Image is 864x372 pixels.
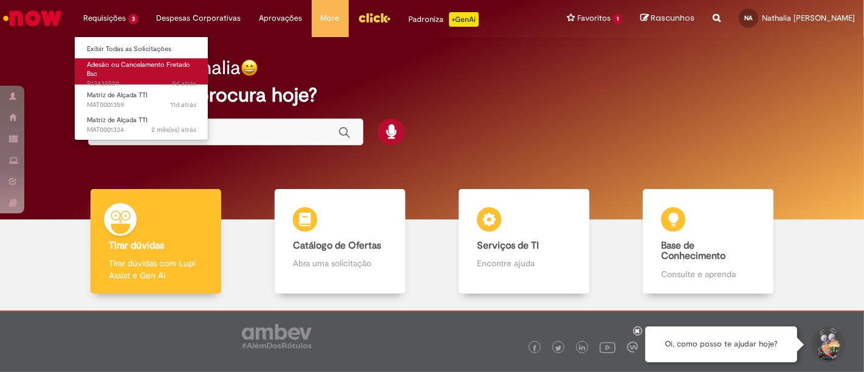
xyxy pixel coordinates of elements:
span: Despesas Corporativas [157,12,241,24]
span: More [321,12,340,24]
span: 2 mês(es) atrás [151,125,196,134]
img: logo_footer_workplace.png [627,342,638,353]
b: Catálogo de Ofertas [293,239,381,252]
span: R13432529 [87,79,196,89]
span: Favoritos [577,12,611,24]
img: logo_footer_youtube.png [600,339,615,355]
p: Consulte e aprenda [661,268,755,280]
a: Aberto MAT0001334 : Matriz de Alçada TTI [75,114,208,136]
p: Abra uma solicitação [293,257,386,269]
span: MAT0001334 [87,125,196,135]
div: Oi, como posso te ajudar hoje? [645,326,797,362]
img: logo_footer_twitter.png [555,345,561,351]
b: Serviços de TI [477,239,539,252]
span: Nathalia [PERSON_NAME] [762,13,855,23]
h2: O que você procura hoje? [88,84,776,106]
img: ServiceNow [1,6,64,30]
a: Base de Conhecimento Consulte e aprenda [616,189,800,294]
span: 11d atrás [171,100,196,109]
p: Tirar dúvidas com Lupi Assist e Gen Ai [109,257,202,281]
img: logo_footer_ambev_rotulo_gray.png [242,324,312,348]
a: Aberto MAT0001359 : Matriz de Alçada TTI [75,89,208,111]
span: NA [745,14,753,22]
span: Matriz de Alçada TTI [87,91,148,100]
a: Tirar dúvidas Tirar dúvidas com Lupi Assist e Gen Ai [64,189,248,294]
span: Matriz de Alçada TTI [87,115,148,125]
time: 18/08/2025 17:18:41 [171,100,196,109]
button: Iniciar Conversa de Suporte [809,326,846,363]
img: logo_footer_linkedin.png [579,345,585,352]
time: 08/07/2025 16:53:19 [151,125,196,134]
span: Aprovações [259,12,303,24]
div: Padroniza [409,12,479,27]
p: +GenAi [449,12,479,27]
time: 20/08/2025 13:56:49 [172,79,196,88]
a: Aberto R13432529 : Adesão ou Cancelamento Fretado Bsc [75,58,208,84]
img: logo_footer_facebook.png [532,345,538,351]
span: 9d atrás [172,79,196,88]
span: Adesão ou Cancelamento Fretado Bsc [87,60,190,79]
a: Exibir Todas as Solicitações [75,43,208,56]
ul: Requisições [74,36,208,140]
p: Encontre ajuda [477,257,571,269]
span: 3 [128,14,139,24]
span: MAT0001359 [87,100,196,110]
a: Rascunhos [640,13,694,24]
img: happy-face.png [241,59,258,77]
span: Requisições [83,12,126,24]
span: Rascunhos [651,12,694,24]
a: Serviços de TI Encontre ajuda [432,189,616,294]
b: Tirar dúvidas [109,239,164,252]
b: Base de Conhecimento [661,239,725,263]
a: Catálogo de Ofertas Abra uma solicitação [248,189,432,294]
img: click_logo_yellow_360x200.png [358,9,391,27]
span: 1 [613,14,622,24]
